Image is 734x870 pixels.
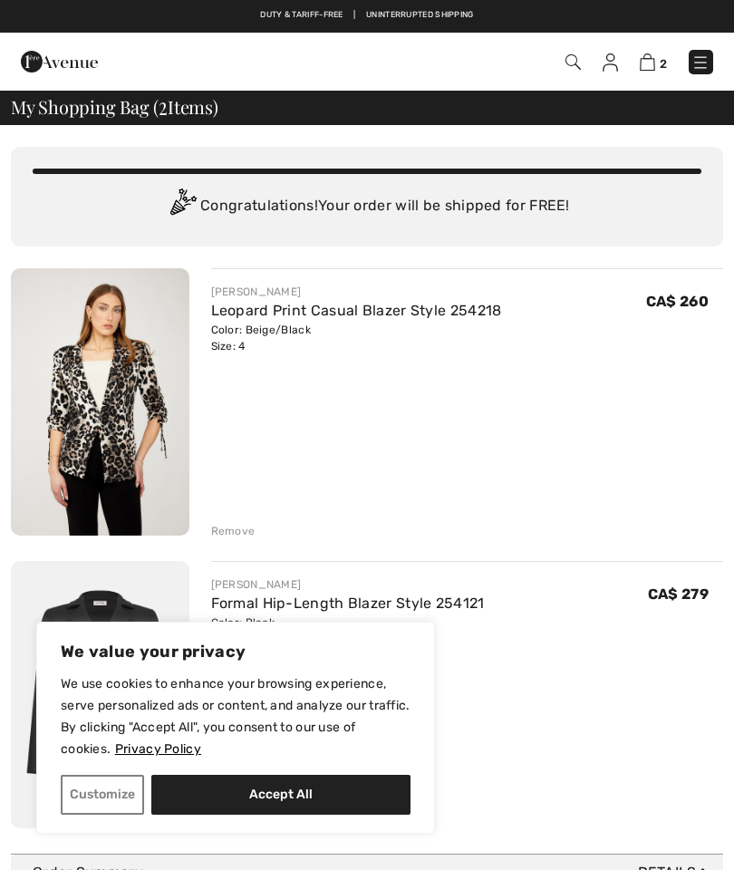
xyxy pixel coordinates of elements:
p: We value your privacy [61,641,410,662]
span: CA$ 279 [648,585,709,603]
img: Formal Hip-Length Blazer Style 254121 [11,561,189,828]
button: Accept All [151,775,410,815]
span: 2 [660,57,667,71]
div: Color: Beige/Black Size: 4 [211,322,502,354]
img: Menu [691,53,710,72]
img: Shopping Bag [640,53,655,71]
img: Leopard Print Casual Blazer Style 254218 [11,268,189,536]
a: 1ère Avenue [21,52,98,69]
img: 1ère Avenue [21,43,98,80]
a: Privacy Policy [114,740,202,758]
a: Leopard Print Casual Blazer Style 254218 [211,302,502,319]
p: We use cookies to enhance your browsing experience, serve personalized ads or content, and analyz... [61,673,410,760]
div: Congratulations! Your order will be shipped for FREE! [33,188,701,225]
a: Formal Hip-Length Blazer Style 254121 [211,594,485,612]
div: Remove [211,523,256,539]
div: Color: Black Size: 4 [211,614,485,647]
img: Search [565,54,581,70]
span: My Shopping Bag ( Items) [11,98,218,116]
a: 2 [640,51,667,72]
div: [PERSON_NAME] [211,284,502,300]
span: CA$ 260 [646,293,709,310]
div: [PERSON_NAME] [211,576,485,593]
div: We value your privacy [36,622,435,834]
img: My Info [603,53,618,72]
button: Customize [61,775,144,815]
span: 2 [159,93,168,117]
img: Congratulation2.svg [164,188,200,225]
